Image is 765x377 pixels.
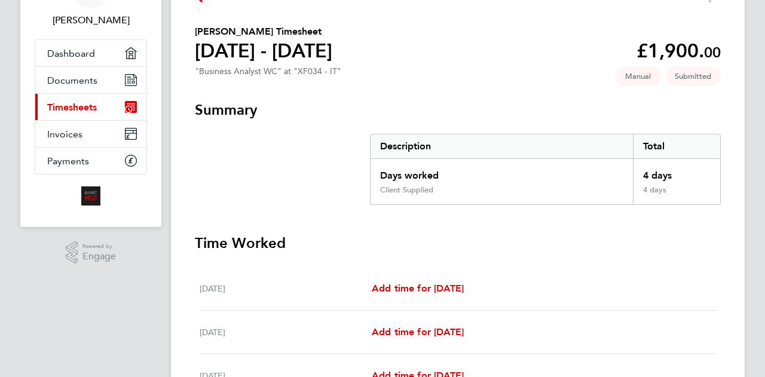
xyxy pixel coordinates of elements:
[616,66,660,86] span: This timesheet was manually created.
[371,159,633,185] div: Days worked
[35,40,146,66] a: Dashboard
[47,75,97,86] span: Documents
[200,325,372,339] div: [DATE]
[370,134,721,205] div: Summary
[380,185,433,195] div: Client Supplied
[633,134,720,158] div: Total
[195,100,721,119] h3: Summary
[35,67,146,93] a: Documents
[195,66,341,76] div: "Business Analyst WC" at "XF034 - IT"
[66,241,117,264] a: Powered byEngage
[35,121,146,147] a: Invoices
[47,128,82,140] span: Invoices
[704,44,721,61] span: 00
[47,102,97,113] span: Timesheets
[195,39,332,63] h1: [DATE] - [DATE]
[195,24,332,39] h2: [PERSON_NAME] Timesheet
[371,134,633,158] div: Description
[47,48,95,59] span: Dashboard
[35,94,146,120] a: Timesheets
[47,155,89,167] span: Payments
[637,39,721,62] app-decimal: £1,900.
[200,281,372,296] div: [DATE]
[82,252,116,262] span: Engage
[633,159,720,185] div: 4 days
[372,283,464,294] span: Add time for [DATE]
[82,241,116,252] span: Powered by
[665,66,721,86] span: This timesheet is Submitted.
[372,326,464,338] span: Add time for [DATE]
[372,281,464,296] a: Add time for [DATE]
[195,234,721,253] h3: Time Worked
[81,186,100,206] img: alliancemsp-logo-retina.png
[633,185,720,204] div: 4 days
[35,186,147,206] a: Go to home page
[372,325,464,339] a: Add time for [DATE]
[35,148,146,174] a: Payments
[35,13,147,27] span: Owen Haynes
